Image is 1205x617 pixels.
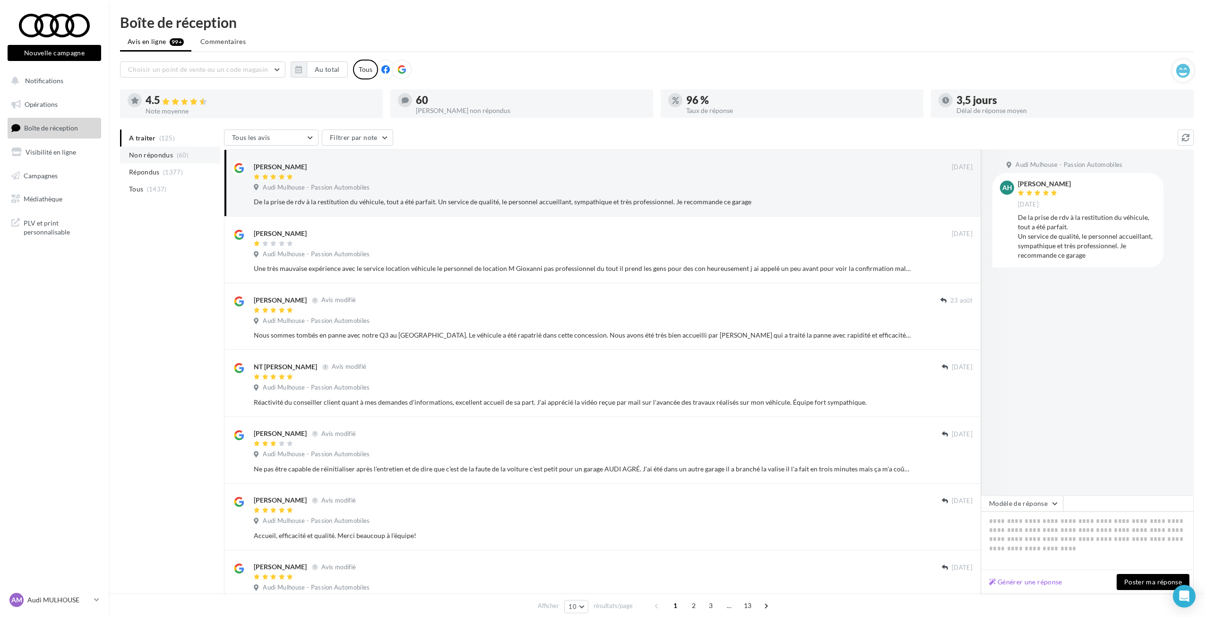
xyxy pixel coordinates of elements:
span: [DATE] [952,163,973,172]
span: Choisir un point de vente ou un code magasin [128,65,268,73]
span: Médiathèque [24,195,62,203]
span: ... [722,598,737,613]
span: 13 [740,598,756,613]
div: [PERSON_NAME] non répondus [416,107,646,114]
span: Boîte de réception [24,124,78,132]
div: NT [PERSON_NAME] [254,362,317,372]
span: Tous [129,184,143,194]
div: [PERSON_NAME] [1018,181,1071,187]
span: Non répondus [129,150,173,160]
span: 1 [668,598,683,613]
span: PLV et print personnalisable [24,217,97,237]
span: Audi Mulhouse - Passion Automobiles [263,250,370,259]
button: Choisir un point de vente ou un code magasin [120,61,285,78]
span: Audi Mulhouse - Passion Automobiles [1016,161,1122,169]
span: Audi Mulhouse - Passion Automobiles [263,450,370,459]
span: Audi Mulhouse - Passion Automobiles [263,383,370,392]
span: [DATE] [952,363,973,372]
div: [PERSON_NAME] [254,162,307,172]
span: Avis modifié [321,296,356,304]
a: Visibilité en ligne [6,142,103,162]
a: Médiathèque [6,189,103,209]
div: Délai de réponse moyen [956,107,1186,114]
span: (1437) [147,185,167,193]
span: Avis modifié [332,363,366,371]
span: Audi Mulhouse - Passion Automobiles [263,183,370,192]
button: Au total [307,61,348,78]
a: Campagnes [6,166,103,186]
span: AM [11,595,22,605]
div: [PERSON_NAME] [254,295,307,305]
div: Réactivité du conseiller client quant à mes demandes d'informations, excellent accueil de sa part... [254,398,911,407]
span: Opérations [25,100,58,108]
button: 10 [564,600,588,613]
span: 23 août [950,296,973,305]
a: Opérations [6,95,103,114]
a: PLV et print personnalisable [6,213,103,241]
button: Poster ma réponse [1117,574,1189,590]
div: De la prise de rdv à la restitution du véhicule, tout a été parfait. Un service de qualité, le pe... [254,197,911,207]
div: 4.5 [146,95,375,106]
span: 2 [686,598,701,613]
span: [DATE] [1018,200,1039,209]
span: [DATE] [952,564,973,572]
span: (60) [177,151,189,159]
button: Au total [291,61,348,78]
span: [DATE] [952,430,973,439]
button: Générer une réponse [985,576,1066,588]
span: Audi Mulhouse - Passion Automobiles [263,317,370,325]
span: Avis modifié [321,496,356,504]
span: résultats/page [594,601,633,610]
span: Notifications [25,77,63,85]
div: Tous [353,60,378,79]
div: Nous sommes tombés en panne avec notre Q3 au [GEOGRAPHIC_DATA]. Le véhicule a été rapatrié dans c... [254,330,911,340]
div: [PERSON_NAME] [254,229,307,238]
span: (1377) [163,168,183,176]
a: AM Audi MULHOUSE [8,591,101,609]
div: 60 [416,95,646,105]
span: [DATE] [952,497,973,505]
div: Boîte de réception [120,15,1194,29]
button: Filtrer par note [322,130,393,146]
div: 96 % [686,95,916,105]
div: Taux de réponse [686,107,916,114]
div: 3,5 jours [956,95,1186,105]
span: AH [1002,183,1012,192]
div: Open Intercom Messenger [1173,585,1196,608]
button: Notifications [6,71,99,91]
span: Audi Mulhouse - Passion Automobiles [263,583,370,592]
button: Modèle de réponse [981,495,1063,512]
div: Note moyenne [146,108,375,114]
div: [PERSON_NAME] [254,562,307,572]
span: 10 [568,603,577,610]
span: Commentaires [200,37,246,45]
div: Accueil, efficacité et qualité. Merci beaucoup à l’équipe! [254,531,911,540]
span: Avis modifié [321,563,356,571]
span: Afficher [538,601,559,610]
a: Boîte de réception [6,118,103,138]
div: Ne pas être capable de réinitialiser après l'entretien et de dire que c'est de la faute de la voi... [254,464,911,474]
span: [DATE] [952,230,973,238]
span: Campagnes [24,171,58,179]
span: Audi Mulhouse - Passion Automobiles [263,517,370,525]
div: [PERSON_NAME] [254,495,307,505]
span: Tous les avis [232,133,270,141]
span: Répondus [129,167,160,177]
div: De la prise de rdv à la restitution du véhicule, tout a été parfait. Un service de qualité, le pe... [1018,213,1156,260]
span: Visibilité en ligne [26,148,76,156]
button: Nouvelle campagne [8,45,101,61]
span: 3 [703,598,718,613]
div: [PERSON_NAME] [254,429,307,438]
p: Audi MULHOUSE [27,595,90,605]
button: Tous les avis [224,130,318,146]
span: Avis modifié [321,430,356,437]
div: Une très mauvaise expérience avec le service location véhicule le personnel de location M Gioxann... [254,264,911,273]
